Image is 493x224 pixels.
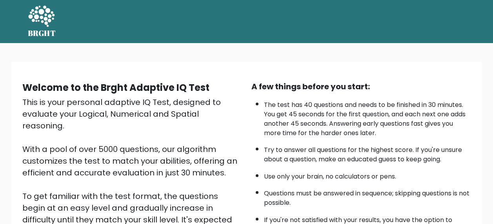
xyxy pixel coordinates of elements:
[251,81,471,92] div: A few things before you start:
[264,168,471,181] li: Use only your brain, no calculators or pens.
[28,3,56,40] a: BRGHT
[22,81,209,94] b: Welcome to the Brght Adaptive IQ Test
[264,141,471,164] li: Try to answer all questions for the highest score. If you're unsure about a question, make an edu...
[264,96,471,138] li: The test has 40 questions and needs to be finished in 30 minutes. You get 45 seconds for the firs...
[28,29,56,38] h5: BRGHT
[264,185,471,208] li: Questions must be answered in sequence; skipping questions is not possible.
